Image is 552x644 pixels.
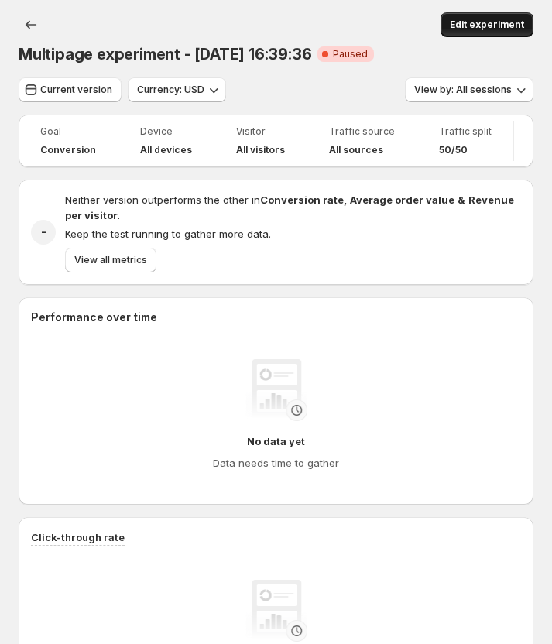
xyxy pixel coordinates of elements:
h4: All sources [329,144,383,156]
span: Edit experiment [450,19,524,31]
h2: Performance over time [31,310,521,325]
h3: Click-through rate [31,529,125,545]
span: View by: All sessions [414,84,512,96]
strong: Conversion rate [260,194,344,206]
h4: Data needs time to gather [213,455,339,471]
span: Keep the test running to gather more data. [65,228,271,240]
button: Back [19,12,43,37]
span: Goal [40,125,96,138]
span: Paused [333,48,368,60]
img: No data yet [245,580,307,642]
span: Traffic source [329,125,395,138]
h4: All visitors [236,144,285,156]
button: Currency: USD [128,77,226,102]
a: VisitorAll visitors [236,124,285,158]
a: GoalConversion [40,124,96,158]
h4: No data yet [247,433,305,449]
h4: All devices [140,144,192,156]
button: View all metrics [65,248,156,272]
span: Device [140,125,192,138]
a: DeviceAll devices [140,124,192,158]
button: View by: All sessions [405,77,533,102]
span: Traffic split [439,125,492,138]
span: Neither version outperforms the other in . [65,194,514,221]
span: Current version [40,84,112,96]
span: Multipage experiment - [DATE] 16:39:36 [19,45,311,63]
span: Conversion [40,144,96,156]
button: Current version [19,77,122,102]
strong: & [458,194,465,206]
h2: - [41,224,46,240]
img: No data yet [245,359,307,421]
span: View all metrics [74,254,147,266]
span: 50/50 [439,144,468,156]
strong: , [344,194,347,206]
a: Traffic sourceAll sources [329,124,395,158]
a: Traffic split50/50 [439,124,492,158]
strong: Average order value [350,194,454,206]
span: Visitor [236,125,285,138]
span: Currency: USD [137,84,204,96]
button: Edit experiment [441,12,533,37]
